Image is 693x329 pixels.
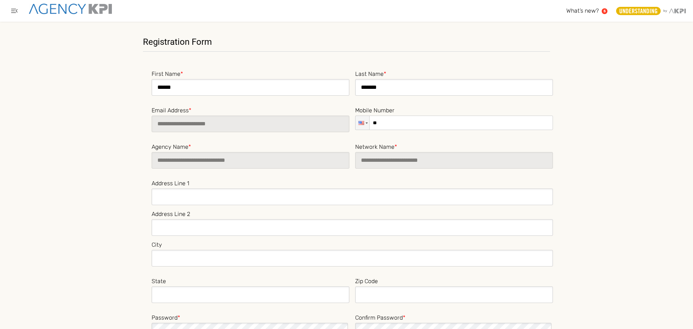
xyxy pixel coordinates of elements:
[355,312,553,322] label: Confirm Password
[602,8,607,14] a: 5
[152,312,349,322] label: Password
[355,276,553,286] label: Zip Code
[356,116,369,130] div: United States: + 1
[152,208,553,218] label: Address Line 2
[355,105,553,115] label: Mobile Number
[152,68,349,78] label: First Name
[152,178,553,188] label: Address Line 1
[152,141,349,151] label: Agency Name
[355,141,553,151] label: Network Name
[355,68,553,78] label: Last Name
[143,36,550,48] h5: Registration Form
[152,105,349,115] label: Email Address
[603,9,606,13] text: 5
[29,4,112,14] img: agencykpi-logo-550x69-2d9e3fa8.png
[152,239,553,249] label: City
[566,7,599,14] span: What’s new?
[152,276,349,286] label: State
